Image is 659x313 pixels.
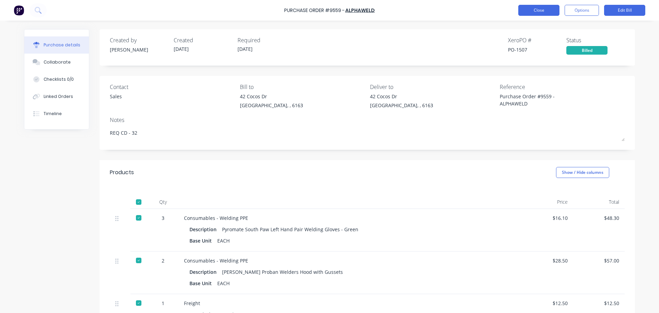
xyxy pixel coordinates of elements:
[240,93,303,100] div: 42 Cocos Dr
[565,5,599,16] button: Options
[566,36,625,44] div: Status
[556,167,609,178] button: Show / Hide columns
[110,126,625,141] textarea: REQ CD - 32
[566,46,608,55] div: Billed
[579,214,619,222] div: $48.30
[527,300,568,307] div: $12.50
[527,214,568,222] div: $16.10
[110,116,625,124] div: Notes
[217,278,230,288] div: EACH
[24,54,89,71] button: Collaborate
[24,36,89,54] button: Purchase details
[44,42,80,48] div: Purchase details
[370,83,495,91] div: Deliver to
[604,5,645,16] button: Edit Bill
[110,93,122,100] div: Sales
[189,224,222,234] div: Description
[217,236,230,246] div: EACH
[345,7,375,14] a: ALPHAWELD
[184,300,516,307] div: Freight
[24,105,89,122] button: Timeline
[284,7,345,14] div: Purchase Order #9559 -
[110,83,235,91] div: Contact
[518,5,559,16] button: Close
[500,83,625,91] div: Reference
[148,195,178,209] div: Qty
[153,214,173,222] div: 3
[573,195,625,209] div: Total
[153,257,173,264] div: 2
[110,36,168,44] div: Created by
[189,236,217,246] div: Base Unit
[370,102,433,109] div: [GEOGRAPHIC_DATA], , 6163
[579,300,619,307] div: $12.50
[189,267,222,277] div: Description
[238,36,296,44] div: Required
[44,76,74,82] div: Checklists 0/0
[240,83,365,91] div: Bill to
[24,88,89,105] button: Linked Orders
[579,257,619,264] div: $57.00
[184,257,516,264] div: Consumables - Welding PPE
[222,224,358,234] div: Pyromate South Paw Left Hand Pair Welding Gloves - Green
[522,195,573,209] div: Price
[370,93,433,100] div: 42 Cocos Dr
[153,300,173,307] div: 1
[508,36,566,44] div: Xero PO #
[44,111,62,117] div: Timeline
[240,102,303,109] div: [GEOGRAPHIC_DATA], , 6163
[508,46,566,53] div: PO-1507
[184,214,516,222] div: Consumables - Welding PPE
[174,36,232,44] div: Created
[189,278,217,288] div: Base Unit
[44,59,71,65] div: Collaborate
[500,93,586,108] textarea: Purchase Order #9559 - ALPHAWELD
[527,257,568,264] div: $28.50
[44,93,73,100] div: Linked Orders
[24,71,89,88] button: Checklists 0/0
[110,168,134,177] div: Products
[110,46,168,53] div: [PERSON_NAME]
[14,5,24,15] img: Factory
[222,267,343,277] div: [PERSON_NAME] Proban Welders Hood with Gussets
